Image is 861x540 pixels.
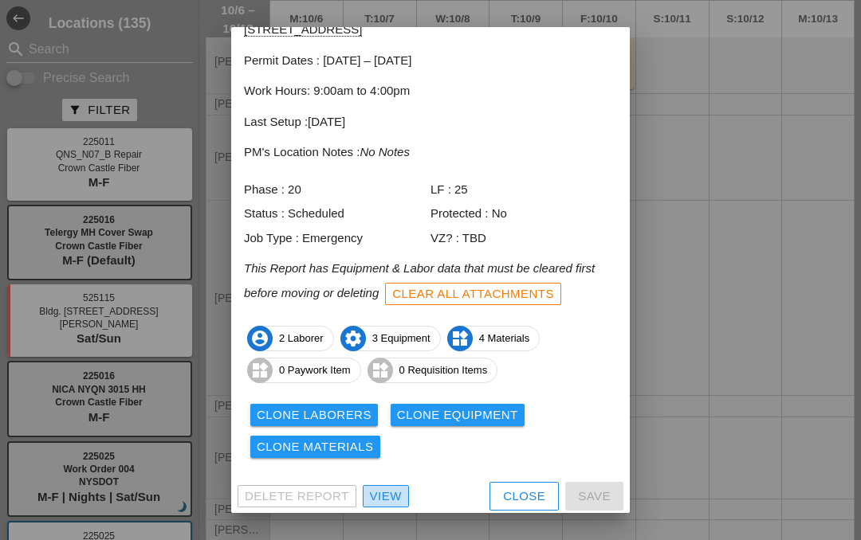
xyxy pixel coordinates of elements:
div: Protected : No [431,205,617,223]
button: Close [489,482,559,511]
div: Job Type : Emergency [244,229,431,248]
div: Clone Laborers [257,406,372,425]
i: widgets [368,358,393,383]
div: Clear All Attachments [392,285,554,303]
i: settings [340,326,366,351]
i: This Report has Equipment & Labor data that must be cleared first before moving or deleting [244,261,595,299]
p: Permit Dates : [DATE] – [DATE] [244,52,617,70]
button: Clone Equipment [391,404,525,426]
span: 0 Requisition Items [368,358,497,383]
span: 3 Equipment [341,326,440,351]
p: PM's Location Notes : [244,143,617,162]
span: 0 Paywork Item [248,358,360,383]
i: widgets [447,326,473,351]
i: No Notes [360,145,410,158]
div: Status : Scheduled [244,205,431,223]
i: account_circle [247,326,273,351]
div: VZ? : TBD [431,229,617,248]
button: Clear All Attachments [385,283,561,305]
div: Close [503,487,545,506]
a: View [363,485,409,507]
p: Last Setup : [244,113,617,131]
button: Clone Laborers [250,404,378,426]
div: Clone Equipment [397,406,518,425]
i: widgets [247,358,273,383]
div: LF : 25 [431,181,617,199]
div: Phase : 20 [244,181,431,199]
span: 2 Laborer [248,326,333,351]
span: [DATE] [308,115,345,128]
button: Clone Materials [250,436,380,458]
p: Work Hours: 9:00am to 4:00pm [244,82,617,100]
div: View [370,487,402,506]
div: Clone Materials [257,438,374,456]
span: 4 Materials [448,326,540,351]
